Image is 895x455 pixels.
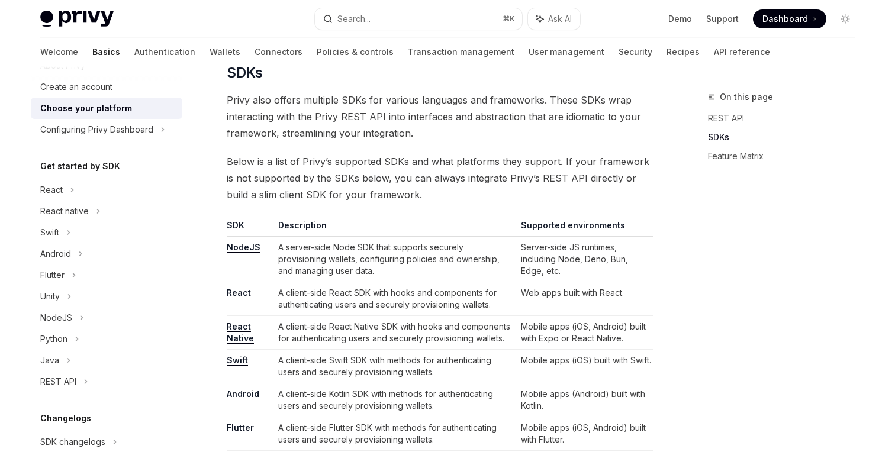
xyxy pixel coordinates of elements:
a: Android [227,389,259,399]
th: Description [273,220,516,237]
td: A client-side Kotlin SDK with methods for authenticating users and securely provisioning wallets. [273,383,516,417]
div: Search... [337,12,371,26]
div: Choose your platform [40,101,132,115]
div: REST API [40,375,76,389]
a: Create an account [31,76,182,98]
a: Authentication [134,38,195,66]
div: Java [40,353,59,367]
button: Search...⌘K [315,8,522,30]
td: A client-side Flutter SDK with methods for authenticating users and securely provisioning wallets. [273,417,516,451]
a: Policies & controls [317,38,394,66]
div: Configuring Privy Dashboard [40,122,153,137]
a: Recipes [667,38,700,66]
a: Connectors [255,38,302,66]
td: Mobile apps (Android) built with Kotlin. [516,383,653,417]
a: Transaction management [408,38,514,66]
a: Demo [668,13,692,25]
div: React native [40,204,89,218]
button: Ask AI [528,8,580,30]
a: Welcome [40,38,78,66]
a: Swift [227,355,248,366]
a: Flutter [227,422,254,433]
span: ⌘ K [503,14,515,24]
div: Unity [40,289,60,304]
a: Basics [92,38,120,66]
div: React [40,183,63,197]
a: SDKs [708,128,864,147]
td: A client-side React Native SDK with hooks and components for authenticating users and securely pr... [273,316,516,350]
span: Dashboard [762,13,808,25]
span: On this page [720,90,773,104]
h5: Get started by SDK [40,159,120,173]
a: Wallets [210,38,240,66]
span: Below is a list of Privy’s supported SDKs and what platforms they support. If your framework is n... [227,153,653,203]
a: Support [706,13,739,25]
a: Dashboard [753,9,826,28]
a: Security [619,38,652,66]
td: Server-side JS runtimes, including Node, Deno, Bun, Edge, etc. [516,237,653,282]
a: React [227,288,251,298]
div: Swift [40,225,59,240]
a: Choose your platform [31,98,182,119]
img: light logo [40,11,114,27]
td: Mobile apps (iOS, Android) built with Expo or React Native. [516,316,653,350]
td: Mobile apps (iOS, Android) built with Flutter. [516,417,653,451]
div: Create an account [40,80,112,94]
div: SDK changelogs [40,435,105,449]
td: A client-side Swift SDK with methods for authenticating users and securely provisioning wallets. [273,350,516,383]
div: Flutter [40,268,65,282]
h5: Changelogs [40,411,91,425]
a: API reference [714,38,770,66]
div: Python [40,332,67,346]
div: Android [40,247,71,261]
a: REST API [708,109,864,128]
a: User management [529,38,604,66]
th: SDK [227,220,273,237]
td: A client-side React SDK with hooks and components for authenticating users and securely provision... [273,282,516,316]
button: Toggle dark mode [836,9,855,28]
a: NodeJS [227,242,260,253]
td: A server-side Node SDK that supports securely provisioning wallets, configuring policies and owne... [273,237,516,282]
div: NodeJS [40,311,72,325]
a: Feature Matrix [708,147,864,166]
a: React Native [227,321,254,344]
span: Ask AI [548,13,572,25]
th: Supported environments [516,220,653,237]
td: Web apps built with React. [516,282,653,316]
span: Privy also offers multiple SDKs for various languages and frameworks. These SDKs wrap interacting... [227,92,653,141]
span: SDKs [227,63,263,82]
td: Mobile apps (iOS) built with Swift. [516,350,653,383]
